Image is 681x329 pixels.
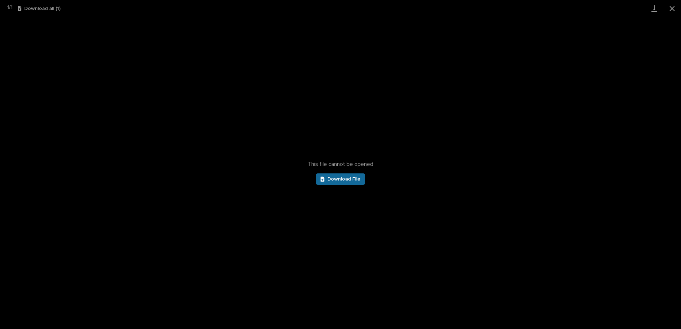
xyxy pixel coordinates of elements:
span: Download File [327,177,360,182]
span: 1 [11,5,12,10]
span: This file cannot be opened [308,161,373,168]
a: Download File [316,173,365,185]
span: 1 [7,5,9,10]
button: Download all (1) [18,6,61,11]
